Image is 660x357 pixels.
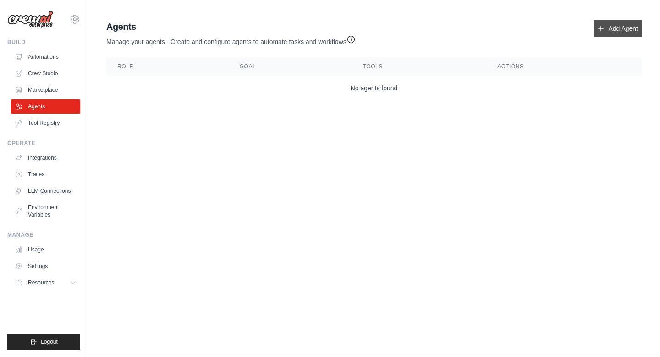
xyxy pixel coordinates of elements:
[229,57,352,76] th: Goal
[7,334,80,350] button: Logout
[486,57,642,76] th: Actions
[7,139,80,147] div: Operate
[106,76,642,100] td: No agents found
[11,242,80,257] a: Usage
[7,11,53,28] img: Logo
[41,338,58,346] span: Logout
[11,151,80,165] a: Integrations
[352,57,487,76] th: Tools
[11,200,80,222] a: Environment Variables
[11,116,80,130] a: Tool Registry
[106,33,356,46] p: Manage your agents - Create and configure agents to automate tasks and workflows
[11,259,80,273] a: Settings
[106,20,356,33] h2: Agents
[11,99,80,114] a: Agents
[7,39,80,46] div: Build
[28,279,54,286] span: Resources
[11,167,80,182] a: Traces
[594,20,642,37] a: Add Agent
[11,275,80,290] button: Resources
[106,57,229,76] th: Role
[7,231,80,239] div: Manage
[11,83,80,97] a: Marketplace
[11,184,80,198] a: LLM Connections
[11,66,80,81] a: Crew Studio
[11,50,80,64] a: Automations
